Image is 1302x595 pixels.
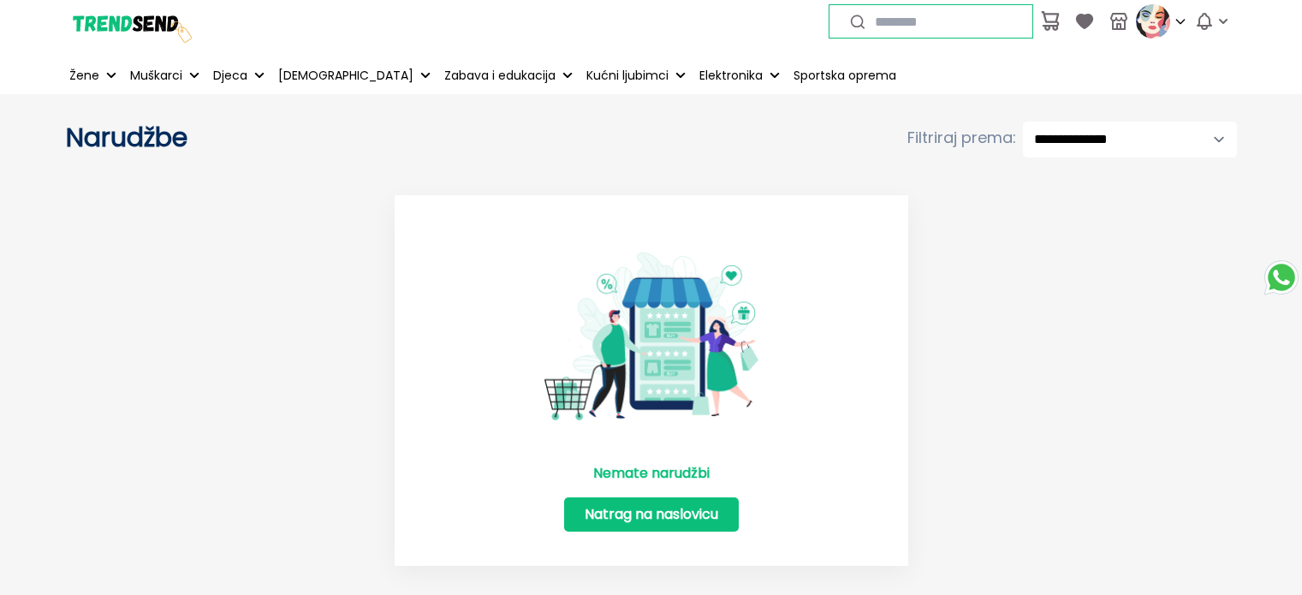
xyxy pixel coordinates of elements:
img: profile picture [1136,4,1170,39]
p: Kućni ljubimci [586,67,669,85]
a: Natrag na naslovicu [564,497,739,532]
p: Žene [69,67,99,85]
p: [DEMOGRAPHIC_DATA] [278,67,413,85]
p: Elektronika [699,67,763,85]
p: Nemate narudžbi [593,463,710,484]
button: Muškarci [127,57,203,94]
select: Filtriraj prema: [1023,122,1237,158]
span: Filtriraj prema: [907,126,1016,150]
p: Djeca [213,67,247,85]
h2: Narudžbe [66,122,651,153]
a: Sportska oprema [790,57,900,94]
p: Muškarci [130,67,182,85]
button: [DEMOGRAPHIC_DATA] [275,57,434,94]
button: Kućni ljubimci [583,57,689,94]
img: No Item [544,229,758,443]
button: Elektronika [696,57,783,94]
button: Zabava i edukacija [441,57,576,94]
button: Žene [66,57,120,94]
button: Djeca [210,57,268,94]
p: Zabava i edukacija [444,67,556,85]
